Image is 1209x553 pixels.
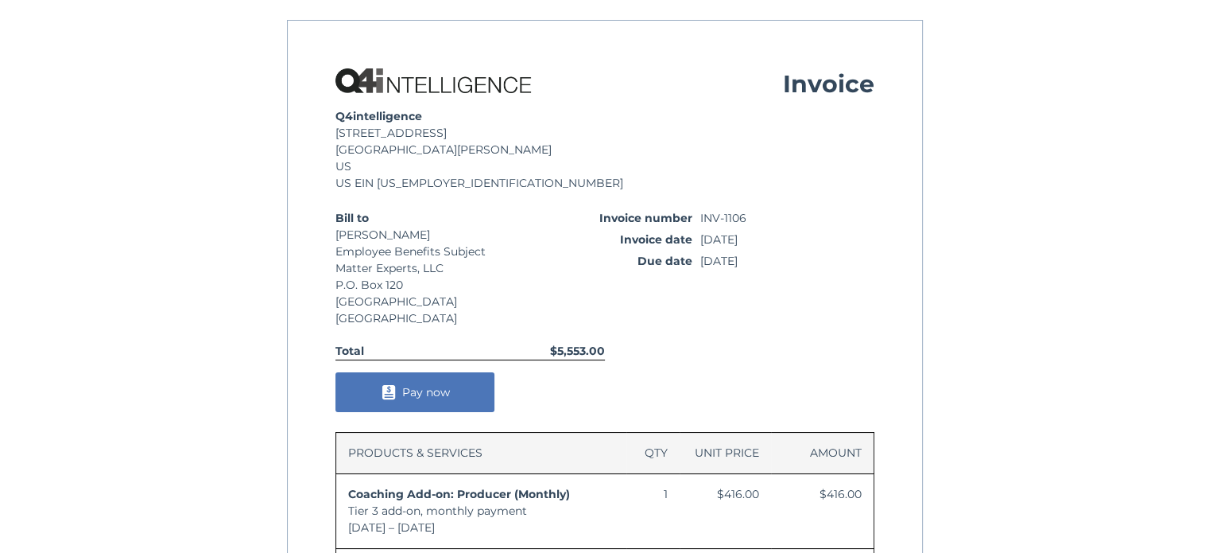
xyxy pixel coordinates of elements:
div: US EIN [US_EMPLOYER_IDENTIFICATION_NUMBER] [335,175,874,192]
span: Total [335,343,368,360]
span: $416.00 [717,486,759,503]
h1: Invoice [783,68,874,100]
time: [DATE] [700,232,874,248]
span: Due date [518,253,700,270]
button: Pay now [335,372,494,412]
div: Employee Benefits Subject Matter Experts, LLC [335,243,513,277]
th: Unit Price [680,433,771,474]
span: Tier 3 add-on, monthly payment [348,504,527,518]
span: Bill to [335,210,513,227]
span: Coaching Add-on: Producer (Monthly) [348,487,570,501]
span: Pay now [402,385,450,399]
td: 1 [626,474,680,549]
div: Q4intelligence [335,108,874,125]
th: Amount [771,433,874,474]
address: P.O. Box 120 [GEOGRAPHIC_DATA] [GEOGRAPHIC_DATA] [335,277,513,327]
th: Qty [626,433,680,474]
th: Products & Services [335,433,626,474]
time: [DATE] [700,253,874,270]
span: [PERSON_NAME] [335,227,513,243]
span: Invoice number [518,210,700,227]
span: $416.00 [820,486,862,503]
span: Invoice date [518,232,700,248]
span: [DATE] – [DATE] [348,520,435,535]
span: INV-1106 [700,210,874,227]
img: Q4intelligence, LLC logo [335,68,532,93]
address: [STREET_ADDRESS] [GEOGRAPHIC_DATA][PERSON_NAME] US [335,125,874,175]
span: $5,553.00 [550,343,605,360]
